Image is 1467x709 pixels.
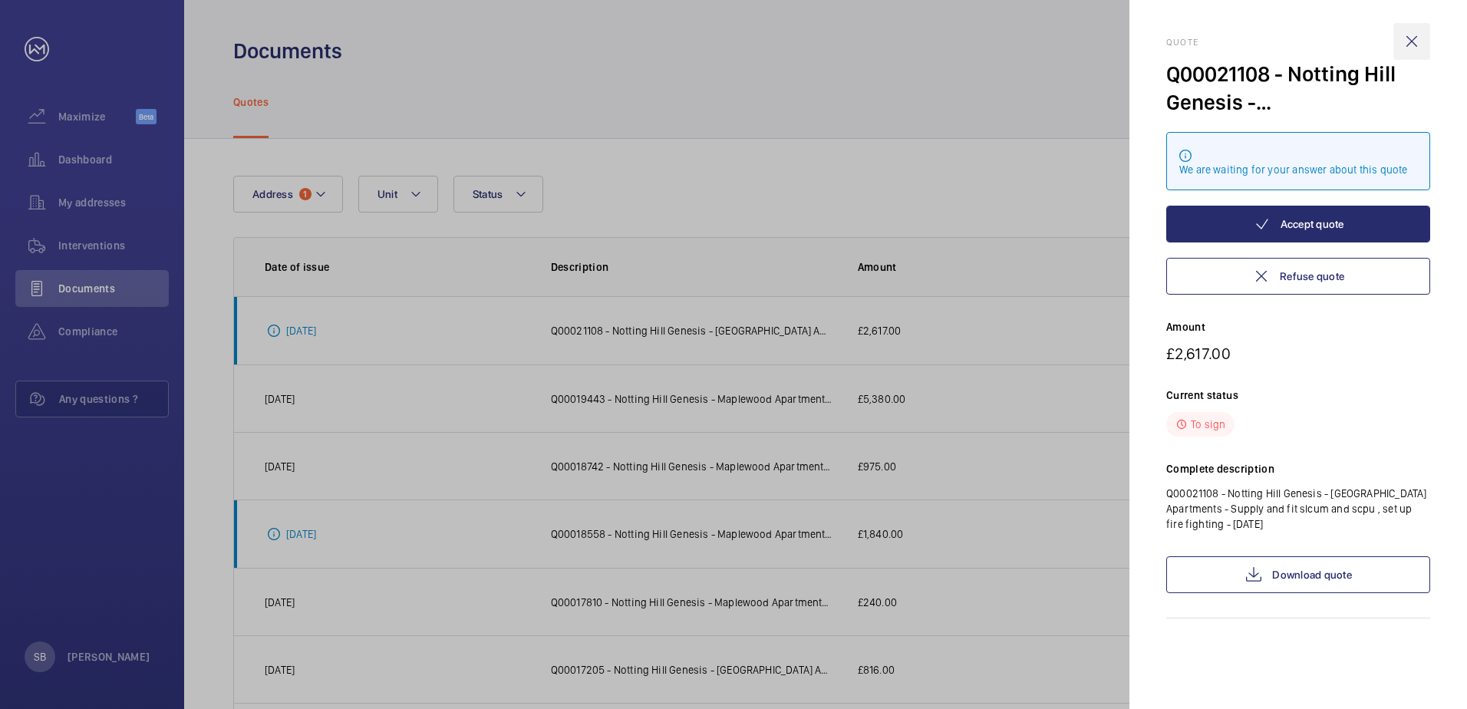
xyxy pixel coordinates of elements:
p: Complete description [1166,461,1430,477]
p: Amount [1166,319,1430,335]
button: Refuse quote [1166,258,1430,295]
p: Q00021108 - Notting Hill Genesis - [GEOGRAPHIC_DATA] Apartments - Supply and fit slcum and scpu ,... [1166,486,1430,532]
a: Download quote [1166,556,1430,593]
div: Q00021108 - Notting Hill Genesis - [GEOGRAPHIC_DATA] Apartments - Supply and fit slcum and scpu ,... [1166,60,1430,117]
div: We are waiting for your answer about this quote [1179,162,1417,177]
p: To sign [1191,417,1225,432]
p: Current status [1166,387,1430,403]
button: Accept quote [1166,206,1430,242]
h2: Quote [1166,37,1430,48]
p: £2,617.00 [1166,344,1430,363]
